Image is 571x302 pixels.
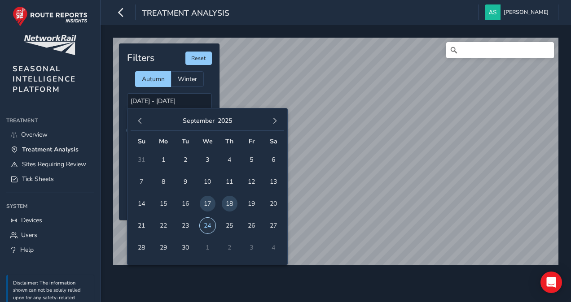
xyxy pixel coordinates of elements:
span: Treatment Analysis [22,145,79,154]
span: Autumn [142,75,165,83]
span: Devices [21,216,42,224]
span: 29 [156,240,171,255]
span: 21 [134,218,149,233]
a: Overview [6,127,94,142]
span: 30 [178,240,193,255]
div: Open Intercom Messenger [540,272,562,293]
div: Winter [171,71,204,87]
span: Tu [182,137,189,146]
span: Treatment Analysis [142,8,229,20]
span: [PERSON_NAME] [504,4,549,20]
canvas: Map [113,38,558,265]
span: Th [225,137,233,146]
span: 10 [200,174,215,190]
span: 11 [222,174,237,190]
span: 12 [244,174,259,190]
div: Autumn [135,71,171,87]
span: SEASONAL INTELLIGENCE PLATFORM [13,64,76,95]
span: Users [21,231,37,239]
span: 2 [178,152,193,168]
span: 13 [266,174,281,190]
span: 27 [266,218,281,233]
h4: Filters [127,52,154,64]
span: Su [138,137,145,146]
a: Sites Requiring Review [6,157,94,172]
a: Treatment Analysis [6,142,94,157]
span: 1 [156,152,171,168]
img: customer logo [24,35,76,55]
div: Treatment [6,114,94,127]
span: Help [20,246,34,254]
span: Tick Sheets [22,175,54,183]
span: 3 [200,152,215,168]
a: Devices [6,213,94,228]
span: 25 [222,218,237,233]
span: 8 [156,174,171,190]
span: 20 [266,196,281,211]
span: 14 [134,196,149,211]
span: 22 [156,218,171,233]
span: 26 [244,218,259,233]
span: We [202,137,213,146]
span: 9 [178,174,193,190]
a: Help [6,242,94,257]
span: 16 [178,196,193,211]
button: 2025 [218,116,232,125]
a: Tick Sheets [6,172,94,186]
span: Winter [178,75,197,83]
span: 23 [178,218,193,233]
button: Reset [185,52,212,65]
a: Users [6,228,94,242]
span: 24 [200,218,215,233]
span: 6 [266,152,281,168]
span: Mo [159,137,168,146]
span: Sa [270,137,277,146]
span: 18 [222,196,237,211]
span: 7 [134,174,149,190]
div: System [6,199,94,213]
span: 4 [222,152,237,168]
img: rr logo [13,6,88,26]
span: 5 [244,152,259,168]
span: 15 [156,196,171,211]
span: 17 [200,196,215,211]
span: Fr [249,137,255,146]
span: Sites Requiring Review [22,160,86,168]
span: 28 [134,240,149,255]
button: September [183,116,215,125]
img: diamond-layout [485,4,501,20]
span: 19 [244,196,259,211]
span: Overview [21,130,48,139]
button: [PERSON_NAME] [485,4,552,20]
input: Search [446,42,554,58]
